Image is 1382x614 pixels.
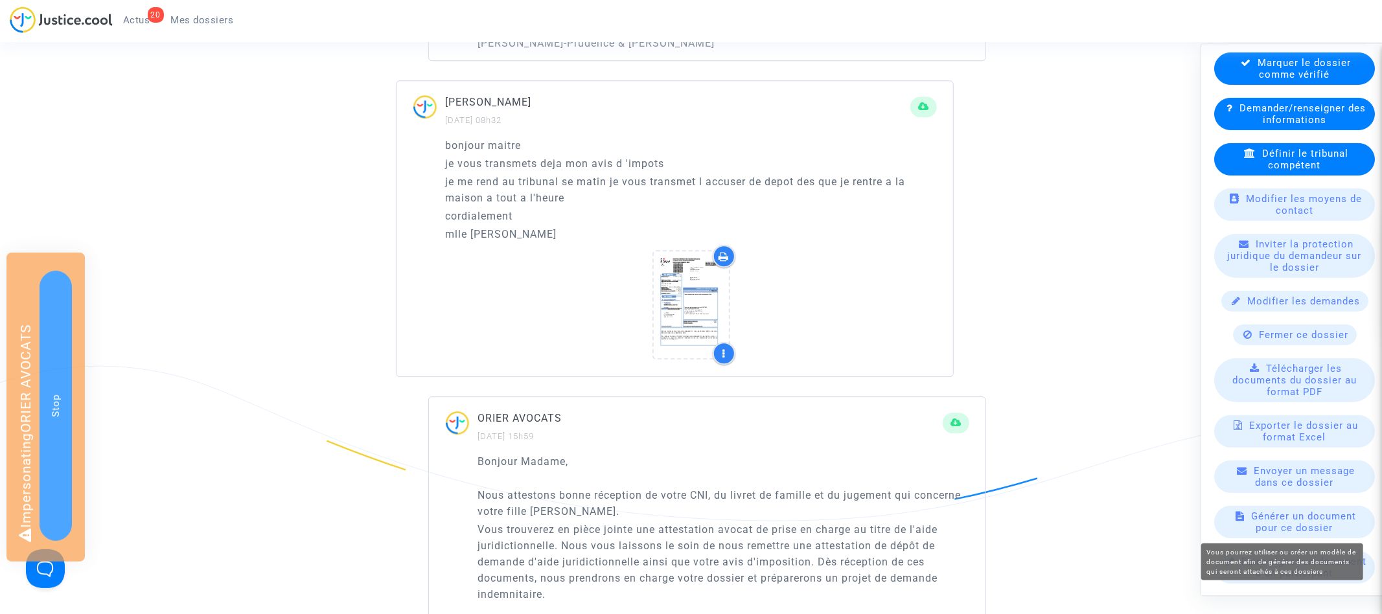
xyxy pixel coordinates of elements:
p: Bonjour Madame, [478,453,969,470]
a: Mes dossiers [161,10,244,30]
small: [DATE] 08h32 [445,115,501,125]
img: ... [413,94,445,127]
p: Vous trouverez en pièce jointe une attestation avocat de prise en charge au titre de l'aide jurid... [478,521,969,602]
span: Mes dossiers [171,14,234,26]
p: bonjour maitre [445,137,937,153]
span: Fermer ce dossier [1260,329,1349,341]
small: [DATE] 15h59 [478,431,534,441]
span: Faire signer un document à un participant [1241,556,1366,579]
a: 20Actus [113,10,161,30]
span: Définir le tribunal compétent [1262,148,1348,171]
span: Modifier les demandes [1248,295,1361,307]
p: je me rend au tribunal se matin je vous transmet l accuser de depot des que je rentre a la maison... [445,174,937,206]
p: [PERSON_NAME]-Prudence & [PERSON_NAME] [478,35,969,51]
p: Nous attestons bonne réception de votre CNI, du livret de famille et du jugement qui concerne vot... [478,487,969,519]
div: 20 [148,7,164,23]
span: Générer un document pour ce dossier [1252,510,1357,534]
iframe: Help Scout Beacon - Open [26,549,65,588]
button: Stop [40,271,72,541]
span: Stop [50,394,62,417]
p: [PERSON_NAME] [445,94,910,110]
span: Modifier les moyens de contact [1247,193,1363,216]
span: Exporter le dossier au format Excel [1250,420,1359,443]
span: Marquer le dossier comme vérifié [1258,57,1352,80]
p: ORIER AVOCATS [478,410,943,426]
span: Télécharger les documents du dossier au format PDF [1232,363,1357,398]
img: jc-logo.svg [10,6,113,33]
span: Envoyer un message dans ce dossier [1254,465,1355,488]
p: mlle [PERSON_NAME] [445,226,937,242]
div: Impersonating [6,253,85,562]
p: je vous transmets deja mon avis d 'impots [445,155,937,172]
span: Inviter la protection juridique du demandeur sur le dossier [1228,238,1362,273]
span: Demander/renseigner des informations [1239,102,1366,126]
img: ... [445,410,478,443]
span: Actus [123,14,150,26]
p: cordialement [445,208,937,224]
